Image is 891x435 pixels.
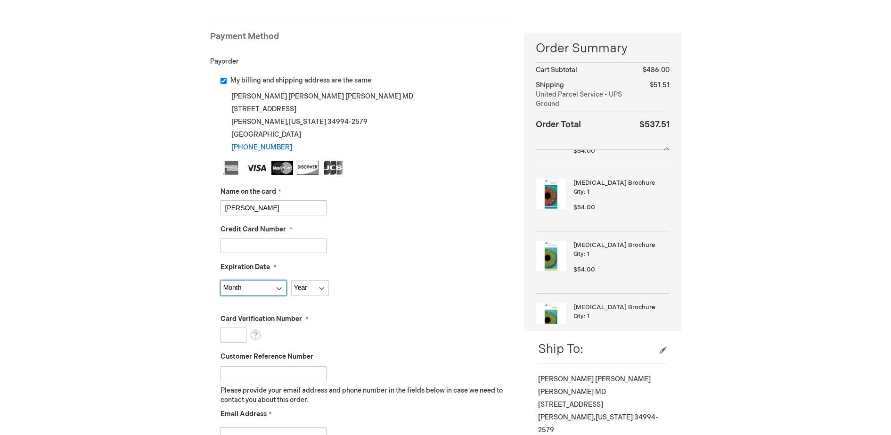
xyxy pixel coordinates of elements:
img: Discover [297,161,319,175]
a: [PHONE_NUMBER] [231,143,292,151]
span: Ship To: [538,342,583,357]
img: MasterCard [271,161,293,175]
span: United Parcel Service - UPS Ground [536,90,636,109]
span: Order Summary [536,40,669,62]
img: Blepharitis Brochure [536,179,566,209]
span: Name on the card [221,188,276,196]
span: Qty [573,250,584,258]
input: Card Verification Number [221,328,246,343]
img: Visa [246,161,268,175]
span: Customer Reference Number [221,353,313,361]
div: Payment Method [210,31,510,48]
span: My billing and shipping address are the same [230,76,371,84]
span: Shipping [536,81,564,89]
span: 1 [587,250,589,258]
div: [PERSON_NAME] [PERSON_NAME] [PERSON_NAME] MD [STREET_ADDRESS] [PERSON_NAME] , 34994-2579 [GEOGRAP... [221,90,510,154]
img: Dry Eye Brochure [536,303,566,333]
span: Card Verification Number [221,315,302,323]
span: Credit Card Number [221,225,286,233]
span: Payorder [210,57,239,66]
th: Cart Subtotal [536,63,636,78]
span: Qty [573,188,584,196]
strong: Order Total [536,117,581,131]
p: Please provide your email address and phone number in the fields below in case we need to contact... [221,386,510,405]
span: [US_STATE] [596,413,633,421]
strong: [MEDICAL_DATA] Brochure [573,241,667,250]
span: $54.00 [573,266,595,273]
span: 1 [587,312,589,320]
span: 1 [587,188,589,196]
strong: [MEDICAL_DATA] Brochure [573,179,667,188]
span: $51.51 [650,81,670,89]
span: $486.00 [643,66,670,74]
span: [US_STATE] [289,118,326,126]
span: $537.51 [639,120,670,130]
span: Expiration Date [221,263,270,271]
span: Qty [573,312,584,320]
input: Credit Card Number [221,238,327,253]
img: Cataract Surgery Brochure [536,241,566,271]
img: JCB [322,161,344,175]
span: $54.00 [573,147,595,155]
span: $54.00 [573,204,595,211]
strong: [MEDICAL_DATA] Brochure [573,303,667,312]
img: American Express [221,161,242,175]
span: Email Address [221,410,267,418]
